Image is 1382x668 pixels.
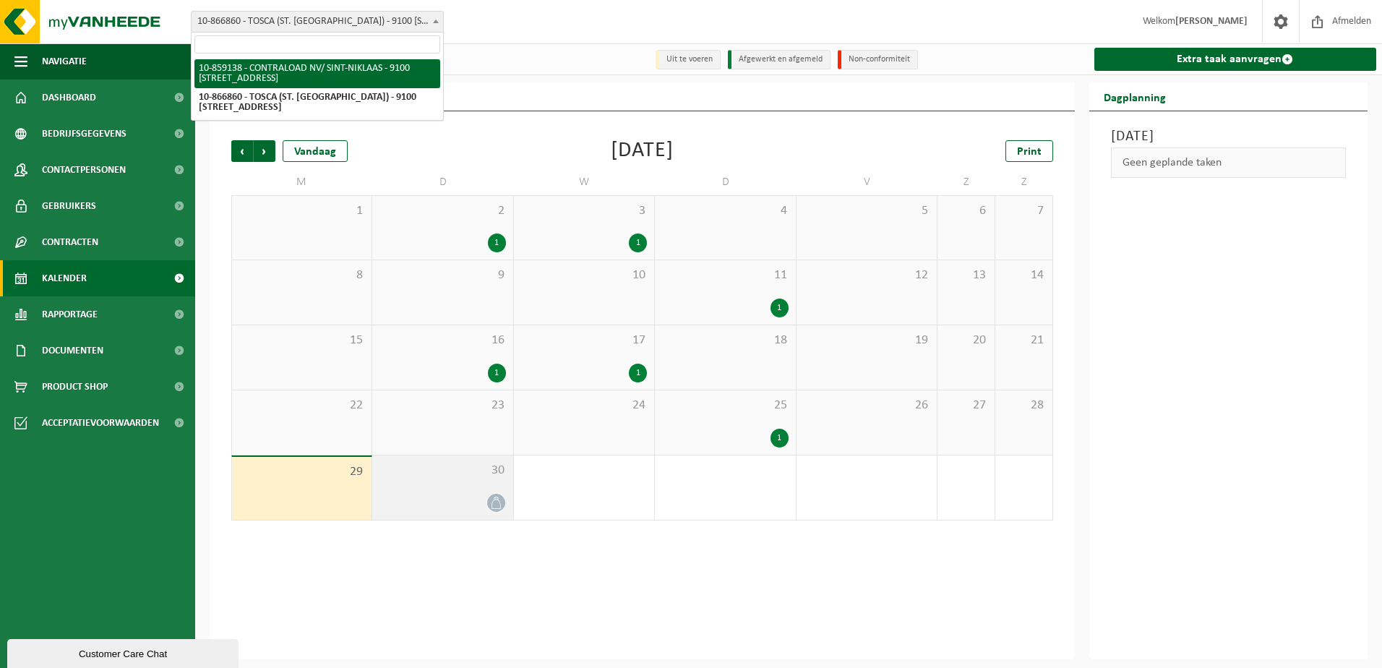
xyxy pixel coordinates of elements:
[239,203,364,219] span: 1
[488,234,506,252] div: 1
[1111,126,1347,147] h3: [DATE]
[995,169,1053,195] td: Z
[488,364,506,382] div: 1
[728,50,831,69] li: Afgewerkt en afgemeld
[42,152,126,188] span: Contactpersonen
[239,398,364,414] span: 22
[194,59,440,88] li: 10-859138 - CONTRALOAD NV/ SINT-NIKLAAS - 9100 [STREET_ADDRESS]
[804,333,930,348] span: 19
[42,188,96,224] span: Gebruikers
[662,333,788,348] span: 18
[521,398,647,414] span: 24
[804,398,930,414] span: 26
[804,203,930,219] span: 5
[655,169,796,195] td: D
[521,333,647,348] span: 17
[1005,140,1053,162] a: Print
[239,464,364,480] span: 29
[254,140,275,162] span: Volgende
[937,169,995,195] td: Z
[662,203,788,219] span: 4
[191,11,444,33] span: 10-866860 - TOSCA (ST. NIKLAAS) - 9100 SINT-NIKLAAS, PACHTGOEDSTRAAT 5
[521,267,647,283] span: 10
[239,267,364,283] span: 8
[42,260,87,296] span: Kalender
[283,140,348,162] div: Vandaag
[662,398,788,414] span: 25
[1003,398,1045,414] span: 28
[231,140,253,162] span: Vorige
[42,224,98,260] span: Contracten
[629,234,647,252] div: 1
[1003,333,1045,348] span: 21
[7,636,241,668] iframe: chat widget
[945,203,987,219] span: 6
[1003,203,1045,219] span: 7
[42,80,96,116] span: Dashboard
[771,299,789,317] div: 1
[945,267,987,283] span: 13
[1175,16,1248,27] strong: [PERSON_NAME]
[629,364,647,382] div: 1
[1003,267,1045,283] span: 14
[1089,82,1180,111] h2: Dagplanning
[514,169,655,195] td: W
[1094,48,1377,71] a: Extra taak aanvragen
[662,267,788,283] span: 11
[42,333,103,369] span: Documenten
[379,333,505,348] span: 16
[42,296,98,333] span: Rapportage
[192,12,443,32] span: 10-866860 - TOSCA (ST. NIKLAAS) - 9100 SINT-NIKLAAS, PACHTGOEDSTRAAT 5
[379,267,505,283] span: 9
[1017,146,1042,158] span: Print
[804,267,930,283] span: 12
[771,429,789,448] div: 1
[379,203,505,219] span: 2
[656,50,721,69] li: Uit te voeren
[797,169,937,195] td: V
[372,169,513,195] td: D
[42,369,108,405] span: Product Shop
[231,169,372,195] td: M
[838,50,918,69] li: Non-conformiteit
[42,116,126,152] span: Bedrijfsgegevens
[379,398,505,414] span: 23
[1111,147,1347,178] div: Geen geplande taken
[42,43,87,80] span: Navigatie
[521,203,647,219] span: 3
[239,333,364,348] span: 15
[379,463,505,479] span: 30
[194,88,440,117] li: 10-866860 - TOSCA (ST. [GEOGRAPHIC_DATA]) - 9100 [STREET_ADDRESS]
[42,405,159,441] span: Acceptatievoorwaarden
[611,140,674,162] div: [DATE]
[945,398,987,414] span: 27
[945,333,987,348] span: 20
